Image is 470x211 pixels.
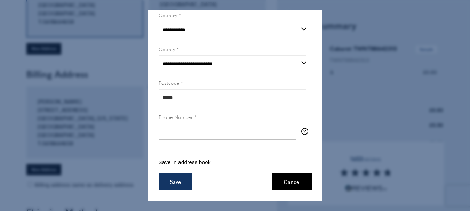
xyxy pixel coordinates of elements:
button: More information [301,128,312,135]
button: Save [159,173,192,190]
span: Postcode [159,79,180,86]
span: Country [159,11,177,18]
button: Cancel [272,173,312,190]
span: Phone Number [159,113,193,120]
span: County [159,46,175,52]
span: Save in address book [159,159,211,165]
